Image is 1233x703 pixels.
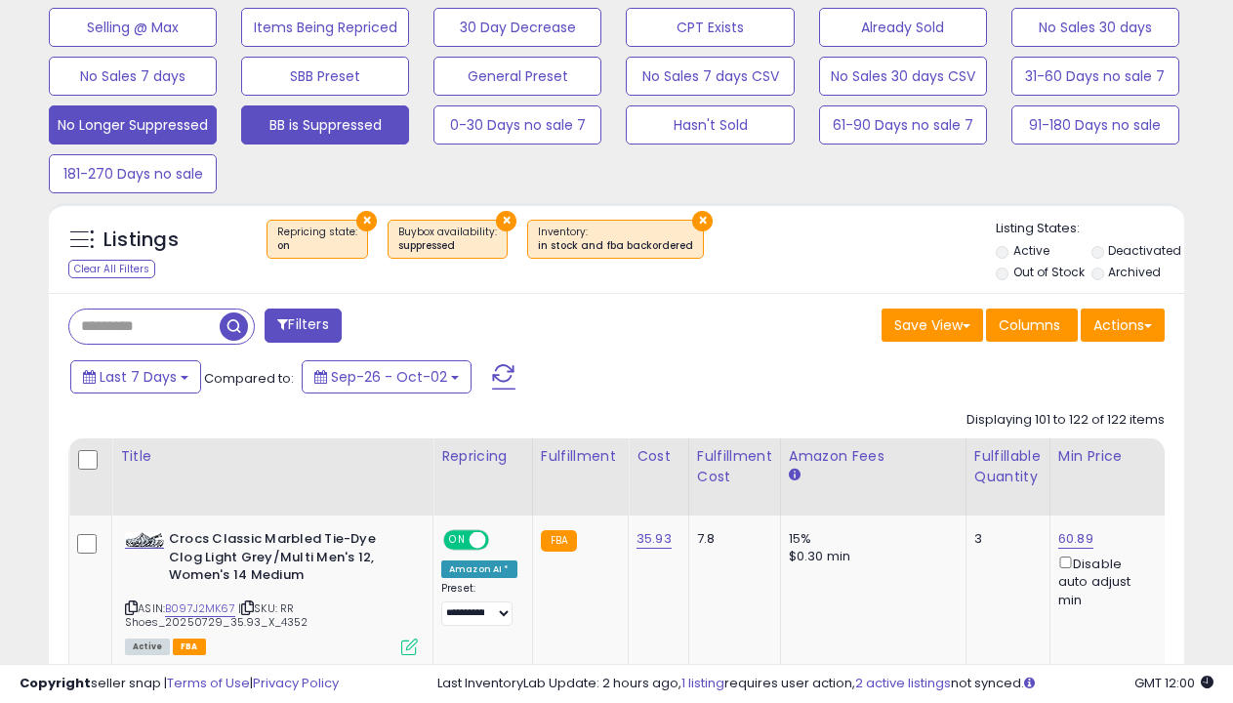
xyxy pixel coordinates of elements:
[819,8,987,47] button: Already Sold
[165,600,235,617] a: B097J2MK67
[637,446,680,467] div: Cost
[20,675,339,693] div: seller snap | |
[441,582,517,626] div: Preset:
[241,57,409,96] button: SBB Preset
[986,309,1078,342] button: Columns
[125,600,308,630] span: | SKU: RR Shoes_20250729_35.93_X_4352
[1011,105,1179,145] button: 91-180 Days no sale
[265,309,341,343] button: Filters
[1058,553,1152,609] div: Disable auto adjust min
[855,674,951,692] a: 2 active listings
[1013,242,1049,259] label: Active
[433,57,601,96] button: General Preset
[541,446,620,467] div: Fulfillment
[486,532,517,549] span: OFF
[974,446,1042,487] div: Fulfillable Quantity
[100,367,177,387] span: Last 7 Days
[169,530,406,590] b: Crocs Classic Marbled Tie-Dye Clog Light Grey/Multi Men's 12, Women's 14 Medium
[356,211,377,231] button: ×
[882,309,983,342] button: Save View
[277,239,357,253] div: on
[541,530,577,552] small: FBA
[241,105,409,145] button: BB is Suppressed
[697,530,765,548] div: 7.8
[70,360,201,393] button: Last 7 Days
[167,674,250,692] a: Terms of Use
[1081,309,1165,342] button: Actions
[974,530,1035,548] div: 3
[1134,674,1213,692] span: 2025-10-10 12:00 GMT
[253,674,339,692] a: Privacy Policy
[697,446,772,487] div: Fulfillment Cost
[1011,8,1179,47] button: No Sales 30 days
[125,530,418,653] div: ASIN:
[68,260,155,278] div: Clear All Filters
[277,225,357,254] span: Repricing state :
[433,8,601,47] button: 30 Day Decrease
[692,211,713,231] button: ×
[302,360,472,393] button: Sep-26 - Oct-02
[437,675,1213,693] div: Last InventoryLab Update: 2 hours ago, requires user action, not synced.
[398,239,497,253] div: suppressed
[966,411,1165,430] div: Displaying 101 to 122 of 122 items
[626,8,794,47] button: CPT Exists
[120,446,425,467] div: Title
[789,548,951,565] div: $0.30 min
[398,225,497,254] span: Buybox availability :
[125,532,164,548] img: 31VFFHyvVML._SL40_.jpg
[1011,57,1179,96] button: 31-60 Days no sale 7
[789,530,951,548] div: 15%
[999,315,1060,335] span: Columns
[241,8,409,47] button: Items Being Repriced
[1108,264,1161,280] label: Archived
[819,105,987,145] button: 61-90 Days no sale 7
[681,674,724,692] a: 1 listing
[441,446,524,467] div: Repricing
[20,674,91,692] strong: Copyright
[1013,264,1085,280] label: Out of Stock
[125,639,170,655] span: All listings currently available for purchase on Amazon
[1108,242,1181,259] label: Deactivated
[49,57,217,96] button: No Sales 7 days
[204,369,294,388] span: Compared to:
[626,105,794,145] button: Hasn't Sold
[103,227,179,254] h5: Listings
[496,211,516,231] button: ×
[538,239,693,253] div: in stock and fba backordered
[626,57,794,96] button: No Sales 7 days CSV
[637,529,672,549] a: 35.93
[49,8,217,47] button: Selling @ Max
[789,467,801,484] small: Amazon Fees.
[441,560,517,578] div: Amazon AI *
[538,225,693,254] span: Inventory :
[445,532,470,549] span: ON
[1058,446,1159,467] div: Min Price
[49,105,217,145] button: No Longer Suppressed
[996,220,1184,238] p: Listing States:
[49,154,217,193] button: 181-270 Days no sale
[331,367,447,387] span: Sep-26 - Oct-02
[433,105,601,145] button: 0-30 Days no sale 7
[1058,529,1093,549] a: 60.89
[819,57,987,96] button: No Sales 30 days CSV
[789,446,958,467] div: Amazon Fees
[173,639,206,655] span: FBA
